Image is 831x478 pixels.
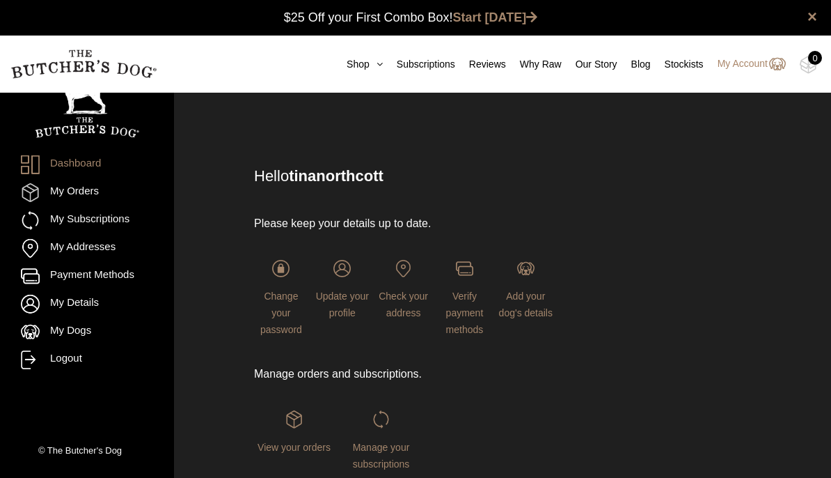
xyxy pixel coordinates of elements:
p: Manage orders and subscriptions. [254,366,553,383]
a: View your orders [254,410,334,452]
span: Manage your subscriptions [353,442,410,470]
a: Our Story [562,57,617,72]
a: Check your address [377,260,431,318]
a: Manage your subscriptions [341,410,421,469]
a: Start [DATE] [453,10,538,24]
a: Subscriptions [383,57,455,72]
span: View your orders [258,442,331,453]
img: login-TBD_Profile.png [333,260,351,277]
strong: tinanorthcott [289,167,383,185]
span: Check your address [379,291,428,318]
a: My Account [704,56,786,72]
a: close [807,8,817,25]
span: Change your password [260,291,302,335]
a: My Orders [21,183,153,202]
a: Logout [21,350,153,369]
div: 0 [808,51,822,65]
a: Payment Methods [21,267,153,286]
a: My Details [21,295,153,314]
a: Update your profile [315,260,370,318]
a: My Subscriptions [21,211,153,230]
a: My Addresses [21,239,153,258]
img: login-TBD_Dog.png [517,260,535,277]
a: Reviews [455,57,506,72]
img: login-TBD_Password.png [272,260,290,277]
img: login-TBD_Address.png [395,260,412,277]
span: Add your dog's details [499,291,553,318]
p: Please keep your details up to date. [254,215,553,232]
span: Verify payment methods [446,291,484,335]
a: Blog [617,57,651,72]
a: Add your dog's details [498,260,553,318]
a: Shop [333,57,383,72]
a: Verify payment methods [438,260,492,335]
img: TBD_Cart-Empty.png [800,56,817,74]
img: login-TBD_Orders.png [285,410,303,428]
a: Why Raw [506,57,562,72]
a: Change your password [254,260,308,335]
img: login-TBD_Subscriptions.png [372,410,390,428]
p: Hello [254,164,731,187]
a: My Dogs [21,323,153,341]
a: Dashboard [21,155,153,174]
img: login-TBD_Payments.png [456,260,473,277]
img: TBD_Portrait_Logo_White.png [35,72,139,138]
span: Update your profile [316,291,369,318]
a: Stockists [651,57,704,72]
